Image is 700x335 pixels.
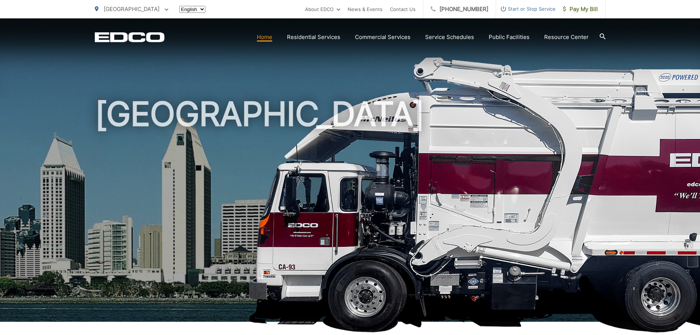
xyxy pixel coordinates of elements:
h1: [GEOGRAPHIC_DATA] [95,96,606,328]
span: [GEOGRAPHIC_DATA] [104,6,159,13]
select: Select a language [179,6,205,13]
a: News & Events [348,5,383,14]
a: Commercial Services [355,33,410,42]
a: About EDCO [305,5,340,14]
a: Home [257,33,272,42]
a: Residential Services [287,33,340,42]
a: Contact Us [390,5,416,14]
span: Pay My Bill [563,5,598,14]
a: Public Facilities [489,33,530,42]
a: Service Schedules [425,33,474,42]
a: EDCD logo. Return to the homepage. [95,32,165,42]
a: Resource Center [544,33,589,42]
